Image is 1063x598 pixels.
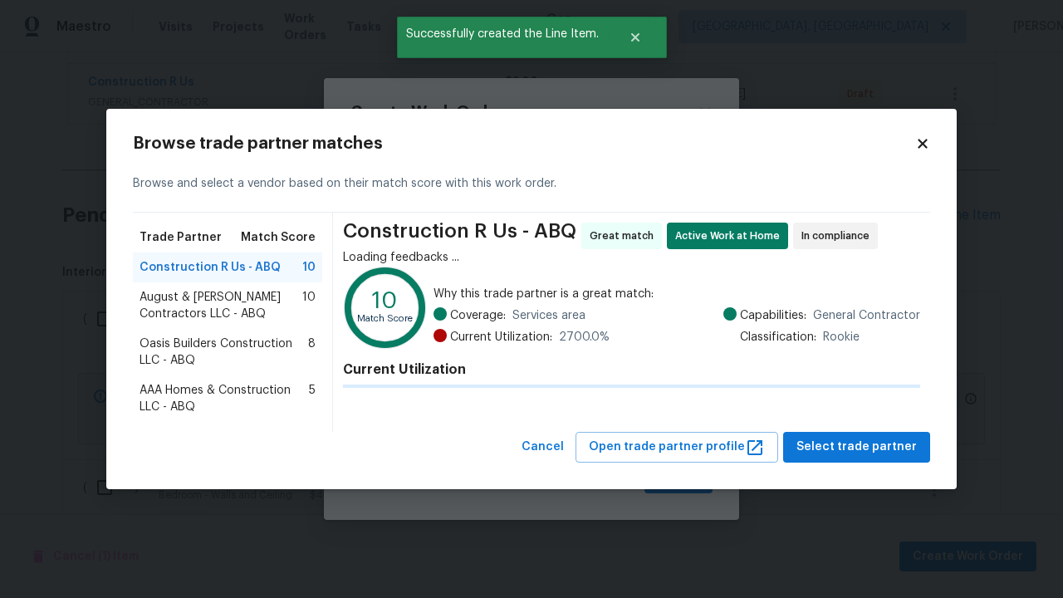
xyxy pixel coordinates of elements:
div: Loading feedbacks ... [343,249,920,266]
span: Coverage: [450,307,506,324]
span: Oasis Builders Construction LLC - ABQ [140,336,308,369]
span: Classification: [740,329,816,346]
span: Cancel [522,437,564,458]
span: Trade Partner [140,229,222,246]
h4: Current Utilization [343,361,920,378]
span: Match Score [241,229,316,246]
button: Close [608,21,663,54]
span: Select trade partner [796,437,917,458]
span: Successfully created the Line Item. [397,17,608,51]
text: Match Score [357,315,413,324]
button: Open trade partner profile [576,432,778,463]
span: Current Utilization: [450,329,552,346]
span: Construction R Us - ABQ [343,223,576,249]
span: August & [PERSON_NAME] Contractors LLC - ABQ [140,289,302,322]
span: 10 [302,259,316,276]
span: Why this trade partner is a great match: [434,286,920,302]
span: Open trade partner profile [589,437,765,458]
span: In compliance [801,228,876,244]
span: Services area [512,307,585,324]
text: 10 [372,289,398,312]
button: Select trade partner [783,432,930,463]
span: Great match [590,228,660,244]
span: Construction R Us - ABQ [140,259,281,276]
button: Cancel [515,432,571,463]
h2: Browse trade partner matches [133,135,915,152]
span: 2700.0 % [559,329,610,346]
span: Active Work at Home [675,228,786,244]
span: General Contractor [813,307,920,324]
span: 10 [302,289,316,322]
span: AAA Homes & Construction LLC - ABQ [140,382,309,415]
div: Browse and select a vendor based on their match score with this work order. [133,155,930,213]
span: Capabilities: [740,307,806,324]
span: 5 [309,382,316,415]
span: 8 [308,336,316,369]
span: Rookie [823,329,860,346]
